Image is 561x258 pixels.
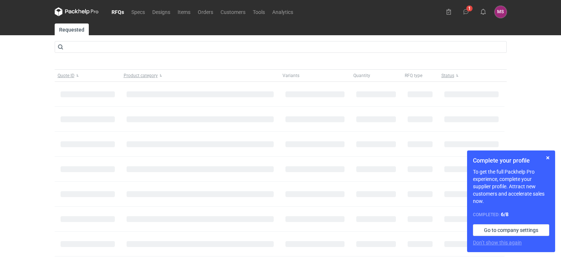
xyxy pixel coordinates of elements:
[217,7,249,16] a: Customers
[121,70,280,81] button: Product category
[269,7,297,16] a: Analytics
[55,7,99,16] svg: Packhelp Pro
[353,73,370,79] span: Quantity
[55,70,121,81] button: Quote ID
[473,168,549,205] p: To get the full Packhelp Pro experience, complete your supplier profile. Attract new customers an...
[55,23,89,35] a: Requested
[194,7,217,16] a: Orders
[501,211,509,217] strong: 6 / 8
[149,7,174,16] a: Designs
[495,6,507,18] button: MS
[174,7,194,16] a: Items
[473,239,522,246] button: Don’t show this again
[441,73,454,79] span: Status
[473,156,549,165] h1: Complete your profile
[543,153,552,162] button: Skip for now
[58,73,74,79] span: Quote ID
[473,211,549,218] div: Completed:
[249,7,269,16] a: Tools
[405,73,422,79] span: RFQ type
[495,6,507,18] div: Mieszko Stefko
[283,73,299,79] span: Variants
[460,6,472,18] button: 1
[128,7,149,16] a: Specs
[473,224,549,236] a: Go to company settings
[108,7,128,16] a: RFQs
[124,73,158,79] span: Product category
[438,70,504,81] button: Status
